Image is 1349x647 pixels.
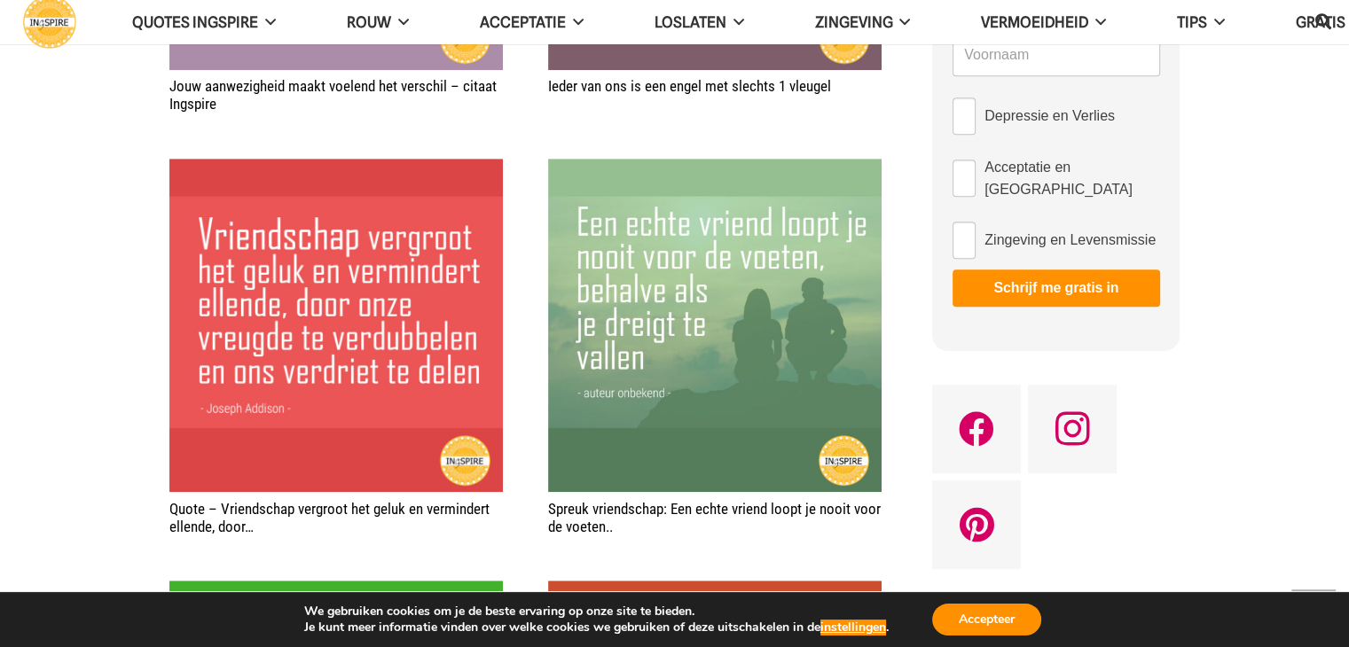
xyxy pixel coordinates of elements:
img: Quote over vriendschap: Een echte vriend... | www.ingspire.nl [548,159,882,492]
p: We gebruiken cookies om je de beste ervaring op onze site te bieden. [304,604,889,620]
input: Depressie en Verlies [953,97,976,135]
img: Quote: Vriendschap vergroot het geluk en vermindert ellende, door onze vreugde te verdubbelen en ... [169,159,503,492]
a: Quote – Vriendschap vergroot het geluk en vermindert ellende, door… [169,500,490,535]
span: TIPS [1177,13,1207,31]
span: Acceptatie en [GEOGRAPHIC_DATA] [984,156,1159,200]
p: Je kunt meer informatie vinden over welke cookies we gebruiken of deze uitschakelen in de . [304,620,889,635]
a: Spreuk vriendschap: Een echte vriend loopt je nooit voor de voeten.. [548,500,881,535]
a: Facebook [932,385,1021,473]
span: VERMOEIDHEID [981,13,1088,31]
button: Schrijf me gratis in [953,269,1159,307]
a: Quote – Vriendschap vergroot het geluk en vermindert ellende, door… [169,160,503,178]
input: Acceptatie en [GEOGRAPHIC_DATA] [953,160,976,197]
span: GRATIS [1296,13,1345,31]
a: Zoeken [1306,1,1341,43]
span: Acceptatie [480,13,566,31]
span: Loslaten [655,13,726,31]
span: Depressie en Verlies [984,105,1115,127]
a: Instagram [1028,385,1117,473]
input: Zingeving en Levensmissie [953,222,976,259]
a: Jouw aanwezigheid maakt voelend het verschil – citaat Ingspire [169,77,497,113]
span: Zingeving en Levensmissie [984,229,1156,251]
span: Zingeving [814,13,892,31]
input: Voornaam [953,34,1159,76]
a: Quote vriendschap: Vrienden kunnen je zorgen even doen vergeten…. als je het zelf even niet meer ... [548,582,882,600]
a: Spreuk vriendschap: Een echte vriend loopt je nooit voor de voeten.. [548,160,882,178]
a: Ieder van ons is een engel met slechts 1 vleugel [548,77,831,95]
a: Ik draag nog steeds de lach die jij mij gaf [169,582,503,600]
span: QUOTES INGSPIRE [132,13,258,31]
button: instellingen [820,620,886,635]
a: Terug naar top [1291,589,1336,634]
span: ROUW [347,13,391,31]
button: Accepteer [932,604,1041,635]
a: Pinterest [932,480,1021,569]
